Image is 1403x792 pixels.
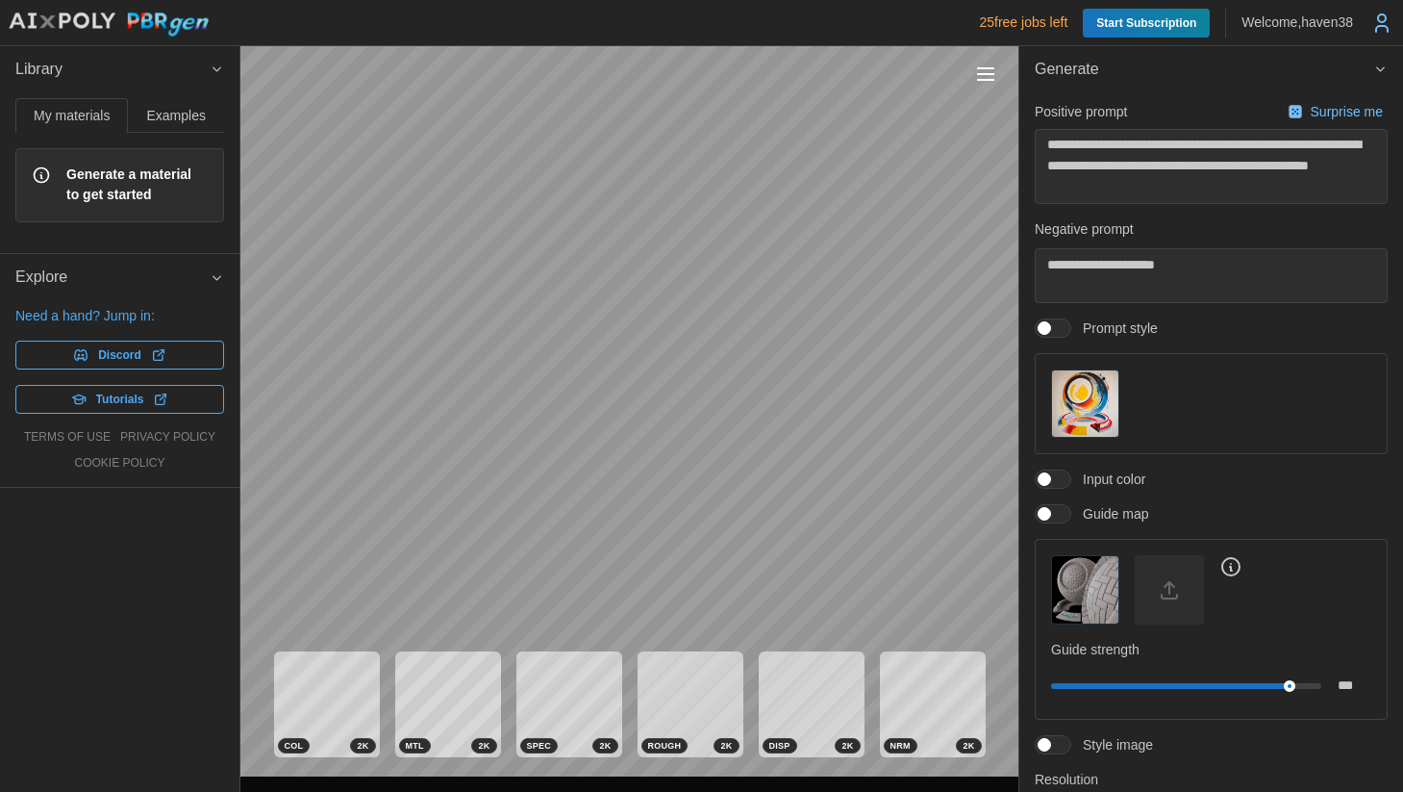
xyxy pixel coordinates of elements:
[1083,9,1210,38] a: Start Subscription
[1051,555,1119,624] button: Guide map
[1035,102,1127,121] p: Positive prompt
[1071,470,1145,489] span: Input color
[1096,9,1196,38] span: Start Subscription
[34,109,110,122] span: My materials
[841,739,853,753] span: 2 K
[979,13,1067,32] p: 25 free jobs left
[1241,13,1353,32] p: Welcome, haven38
[15,46,210,93] span: Library
[1051,640,1371,659] p: Guide strength
[1019,46,1403,93] button: Generate
[972,61,999,88] button: Toggle viewport controls
[15,306,224,325] p: Need a hand? Jump in:
[357,739,368,753] span: 2 K
[1283,98,1388,125] button: Surprise me
[24,429,111,446] a: terms of use
[15,254,210,301] span: Explore
[406,739,424,753] span: MTL
[599,739,611,753] span: 2 K
[15,385,224,414] a: Tutorials
[1071,319,1158,338] span: Prompt style
[15,341,224,370] a: Discord
[147,109,206,122] span: Examples
[1052,370,1118,437] img: Prompt style
[96,386,144,413] span: Tutorials
[98,342,141,369] span: Discord
[1052,556,1118,623] img: Guide map
[120,429,215,446] a: privacy policy
[285,739,304,753] span: COL
[963,739,974,753] span: 2 K
[1035,770,1388,789] p: Resolution
[1035,46,1373,93] span: Generate
[8,12,210,38] img: AIxPoly PBRgen
[1051,370,1119,438] button: Prompt style
[769,739,790,753] span: DISP
[74,455,164,472] a: cookie policy
[1071,504,1148,524] span: Guide map
[1071,735,1153,754] span: Style image
[1035,219,1388,239] p: Negative prompt
[648,739,682,753] span: ROUGH
[720,739,732,753] span: 2 K
[527,739,552,753] span: SPEC
[890,739,911,753] span: NRM
[66,165,208,206] span: Generate a material to get started
[478,739,489,753] span: 2 K
[1311,102,1387,121] p: Surprise me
